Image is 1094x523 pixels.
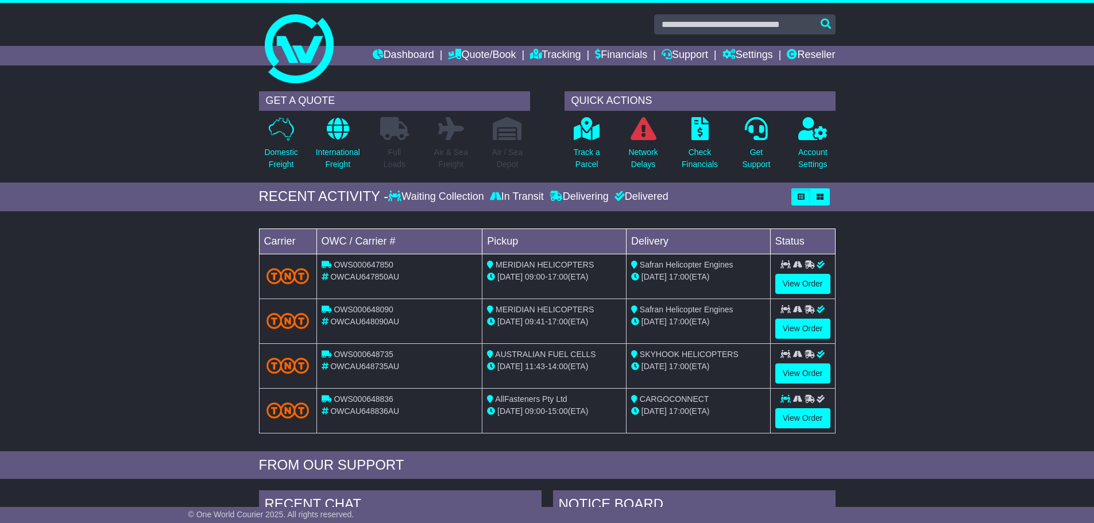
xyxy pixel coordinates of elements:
[316,228,482,254] td: OWC / Carrier #
[669,362,689,371] span: 17:00
[259,457,836,474] div: FROM OUR SUPPORT
[330,362,399,371] span: OWCAU648735AU
[316,146,360,171] p: International Freight
[525,406,545,416] span: 09:00
[553,490,836,521] div: NOTICE BOARD
[798,117,828,177] a: AccountSettings
[492,146,523,171] p: Air / Sea Depot
[497,406,523,416] span: [DATE]
[770,228,835,254] td: Status
[259,490,542,521] div: RECENT CHAT
[548,317,568,326] span: 17:00
[448,46,516,65] a: Quote/Book
[628,146,658,171] p: Network Delays
[775,363,830,383] a: View Order
[548,272,568,281] span: 17:00
[548,406,568,416] span: 15:00
[722,46,773,65] a: Settings
[487,361,621,373] div: - (ETA)
[525,362,545,371] span: 11:43
[631,271,766,283] div: (ETA)
[640,394,709,404] span: CARGOCONNECT
[548,362,568,371] span: 14:00
[631,316,766,328] div: (ETA)
[259,228,316,254] td: Carrier
[266,402,310,418] img: TNT_Domestic.png
[612,191,668,203] div: Delivered
[334,394,393,404] span: OWS000648836
[530,46,581,65] a: Tracking
[487,405,621,417] div: - (ETA)
[334,305,393,314] span: OWS000648090
[631,361,766,373] div: (ETA)
[373,46,434,65] a: Dashboard
[565,91,836,111] div: QUICK ACTIONS
[330,317,399,326] span: OWCAU648090AU
[315,117,361,177] a: InternationalFreight
[497,317,523,326] span: [DATE]
[641,317,667,326] span: [DATE]
[259,188,389,205] div: RECENT ACTIVITY -
[188,510,354,519] span: © One World Courier 2025. All rights reserved.
[681,117,718,177] a: CheckFinancials
[626,228,770,254] td: Delivery
[798,146,828,171] p: Account Settings
[525,317,545,326] span: 09:41
[640,260,733,269] span: Safran Helicopter Engines
[487,191,547,203] div: In Transit
[388,191,486,203] div: Waiting Collection
[434,146,468,171] p: Air & Sea Freight
[380,146,409,171] p: Full Loads
[482,228,627,254] td: Pickup
[497,362,523,371] span: [DATE]
[496,305,594,314] span: MERIDIAN HELICOPTERS
[495,350,596,359] span: AUSTRALIAN FUEL CELLS
[628,117,658,177] a: NetworkDelays
[266,268,310,284] img: TNT_Domestic.png
[264,146,297,171] p: Domestic Freight
[264,117,298,177] a: DomesticFreight
[669,272,689,281] span: 17:00
[742,146,770,171] p: Get Support
[741,117,771,177] a: GetSupport
[775,274,830,294] a: View Order
[682,146,718,171] p: Check Financials
[487,316,621,328] div: - (ETA)
[775,319,830,339] a: View Order
[547,191,612,203] div: Delivering
[497,272,523,281] span: [DATE]
[775,408,830,428] a: View Order
[334,260,393,269] span: OWS000647850
[631,405,766,417] div: (ETA)
[640,350,739,359] span: SKYHOOK HELICOPTERS
[641,362,667,371] span: [DATE]
[574,146,600,171] p: Track a Parcel
[669,317,689,326] span: 17:00
[334,350,393,359] span: OWS000648735
[787,46,835,65] a: Reseller
[330,272,399,281] span: OWCAU647850AU
[595,46,647,65] a: Financials
[641,272,667,281] span: [DATE]
[259,91,530,111] div: GET A QUOTE
[496,260,594,269] span: MERIDIAN HELICOPTERS
[330,406,399,416] span: OWCAU648836AU
[495,394,567,404] span: AllFasteners Pty Ltd
[640,305,733,314] span: Safran Helicopter Engines
[266,358,310,373] img: TNT_Domestic.png
[669,406,689,416] span: 17:00
[662,46,708,65] a: Support
[487,271,621,283] div: - (ETA)
[525,272,545,281] span: 09:00
[573,117,601,177] a: Track aParcel
[641,406,667,416] span: [DATE]
[266,313,310,328] img: TNT_Domestic.png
